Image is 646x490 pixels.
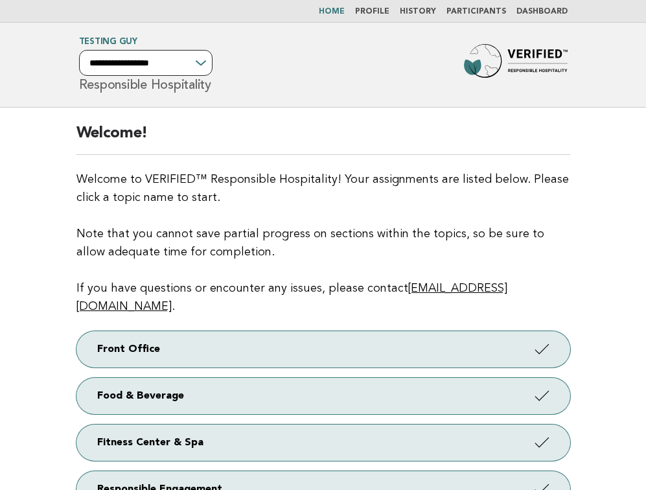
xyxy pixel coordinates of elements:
h2: Welcome! [76,123,570,155]
a: Dashboard [516,8,568,16]
a: History [400,8,436,16]
p: Welcome to VERIFIED™ Responsible Hospitality! Your assignments are listed below. Please click a t... [76,170,570,316]
a: Participants [446,8,506,16]
a: Fitness Center & Spa [76,425,570,461]
a: Front Office [76,331,570,367]
a: Home [319,8,345,16]
a: [EMAIL_ADDRESS][DOMAIN_NAME] [76,283,507,312]
h1: Responsible Hospitality [79,38,213,91]
img: Forbes Travel Guide [464,44,568,86]
a: Food & Beverage [76,378,570,414]
a: Testing Guy [79,38,137,46]
a: Profile [355,8,389,16]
